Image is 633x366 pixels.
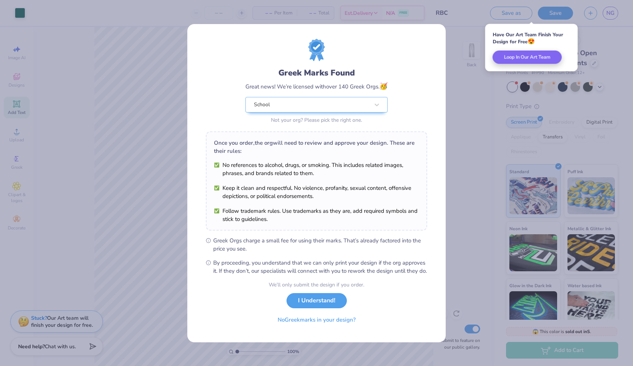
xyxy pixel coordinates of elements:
span: 🥳 [379,82,388,91]
button: I Understand! [287,293,347,308]
span: 😍 [527,37,535,46]
li: Keep it clean and respectful. No violence, profanity, sexual content, offensive depictions, or po... [214,184,419,200]
li: No references to alcohol, drugs, or smoking. This includes related images, phrases, and brands re... [214,161,419,177]
button: NoGreekmarks in your design? [271,312,362,328]
li: Follow trademark rules. Use trademarks as they are, add required symbols and stick to guidelines. [214,207,419,223]
div: Greek Marks Found [245,67,388,79]
button: Loop In Our Art Team [493,51,562,64]
img: license-marks-badge.png [308,39,325,61]
span: Greek Orgs charge a small fee for using their marks. That’s already factored into the price you see. [213,236,427,253]
div: We’ll only submit the design if you order. [269,281,364,289]
div: Once you order, the org will need to review and approve your design. These are their rules: [214,139,419,155]
div: Great news! We’re licensed with over 140 Greek Orgs. [245,81,388,91]
div: Not your org? Please pick the right one. [245,116,388,124]
div: Have Our Art Team Finish Your Design for Free [493,31,570,45]
span: By proceeding, you understand that we can only print your design if the org approves it. If they ... [213,259,427,275]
